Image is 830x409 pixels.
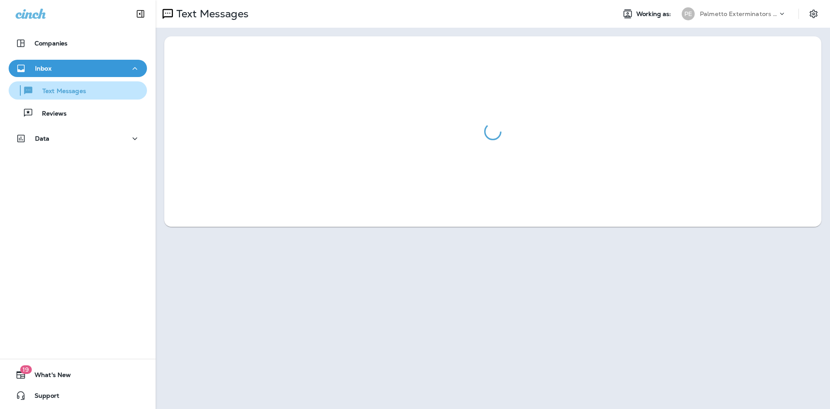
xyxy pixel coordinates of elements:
[35,65,51,72] p: Inbox
[9,104,147,122] button: Reviews
[9,60,147,77] button: Inbox
[35,135,50,142] p: Data
[33,110,67,118] p: Reviews
[35,40,67,47] p: Companies
[128,5,153,23] button: Collapse Sidebar
[636,10,673,18] span: Working as:
[34,87,86,96] p: Text Messages
[20,365,32,374] span: 19
[9,130,147,147] button: Data
[9,81,147,100] button: Text Messages
[806,6,821,22] button: Settings
[700,10,778,17] p: Palmetto Exterminators LLC
[682,7,695,20] div: PE
[26,371,71,382] span: What's New
[9,366,147,383] button: 19What's New
[26,392,59,403] span: Support
[173,7,249,20] p: Text Messages
[9,35,147,52] button: Companies
[9,387,147,404] button: Support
